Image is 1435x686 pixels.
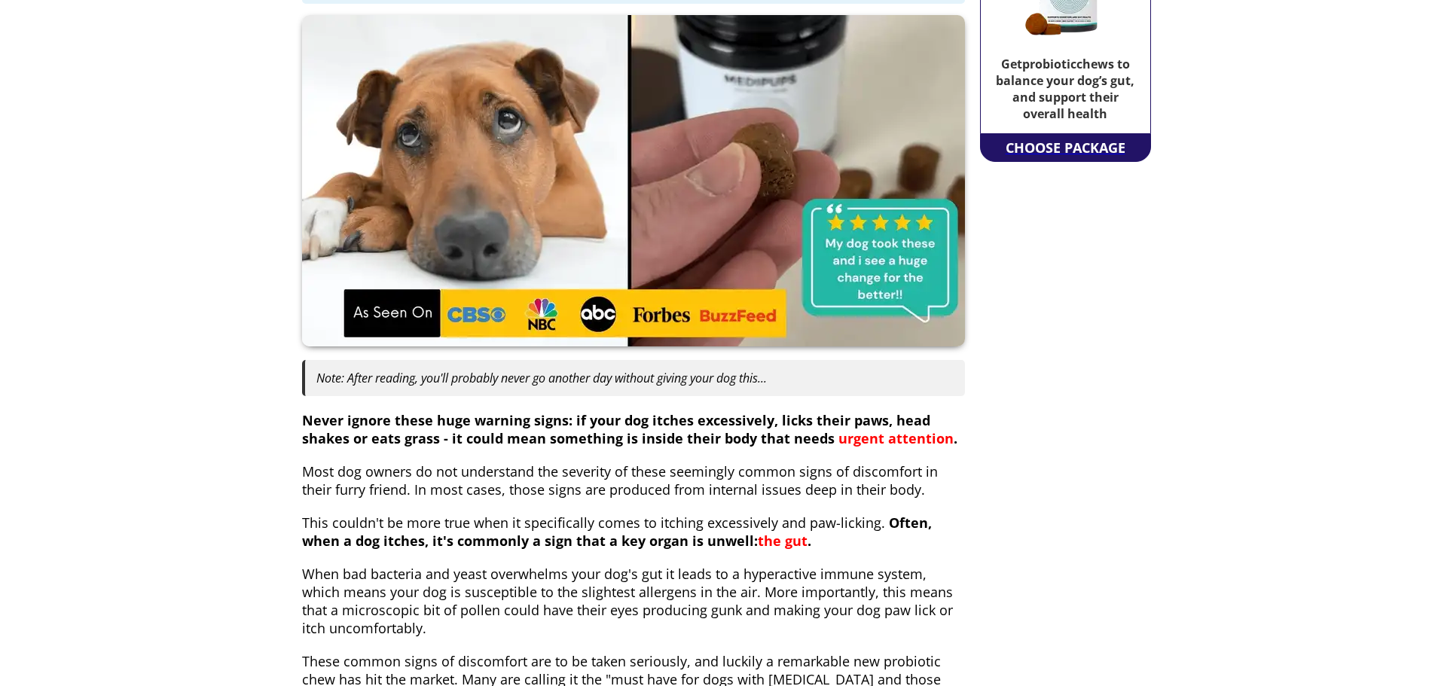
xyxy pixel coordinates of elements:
[302,514,965,550] p: This couldn't be more true when it specifically comes to itching excessively and paw-licking.
[758,532,808,550] span: the gut
[302,360,965,396] div: Note: After reading, you'll probably never go another day without giving your dog this...
[1002,134,1129,161] a: CHOOSE PACKAGE
[302,462,965,498] p: Most dog owners do not understand the severity of these seemingly common signs of discomfort in t...
[302,411,957,447] b: Never ignore these huge warning signs: if your dog itches excessively, licks their paws, head sha...
[302,565,965,637] p: When bad bacteria and yeast overwhelms your dog's gut it leads to a hyperactive immune system, wh...
[302,514,932,550] b: Often, when a dog itches, it's commonly a sign that a key organ is unwell: .
[838,429,954,447] span: urgent attention
[996,56,1134,122] b: Get probiotic chews to balance your dog’s gut, and support their overall health
[302,15,965,346] img: Dog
